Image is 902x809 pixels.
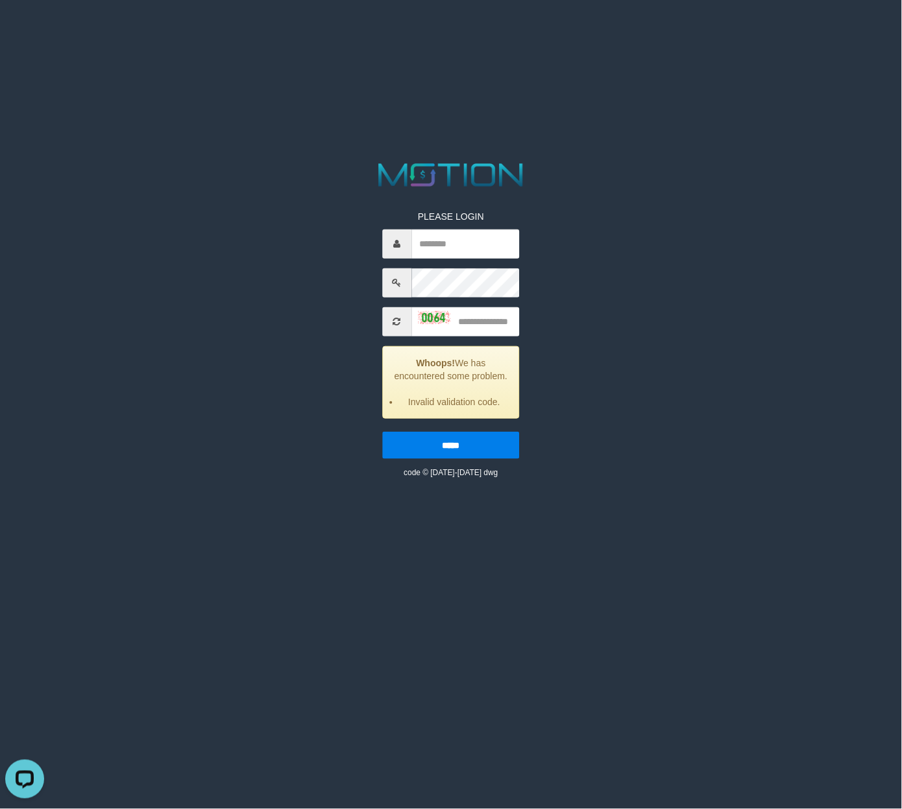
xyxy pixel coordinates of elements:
button: Open LiveChat chat widget [5,5,44,44]
p: PLEASE LOGIN [382,210,520,223]
img: captcha [418,311,450,324]
img: MOTION_logo.png [372,159,530,191]
small: code © [DATE]-[DATE] dwg [404,468,498,477]
strong: Whoops! [416,358,455,368]
li: Invalid validation code. [399,395,509,408]
div: We has encountered some problem. [382,346,520,419]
